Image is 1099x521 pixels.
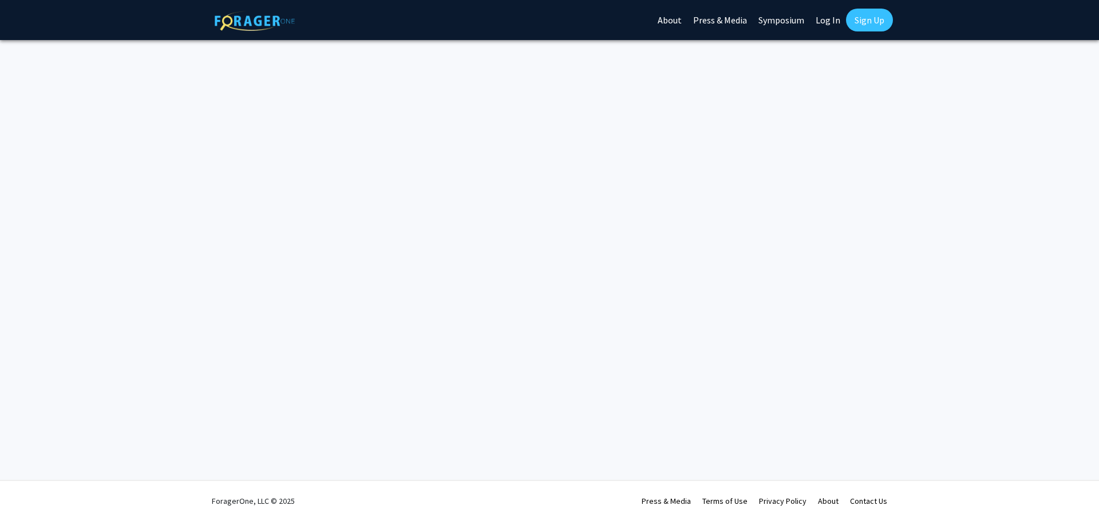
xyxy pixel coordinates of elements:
a: Sign Up [846,9,893,31]
a: Terms of Use [702,496,748,506]
div: ForagerOne, LLC © 2025 [212,481,295,521]
a: About [818,496,839,506]
a: Press & Media [642,496,691,506]
img: ForagerOne Logo [215,11,295,31]
a: Privacy Policy [759,496,807,506]
a: Contact Us [850,496,887,506]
